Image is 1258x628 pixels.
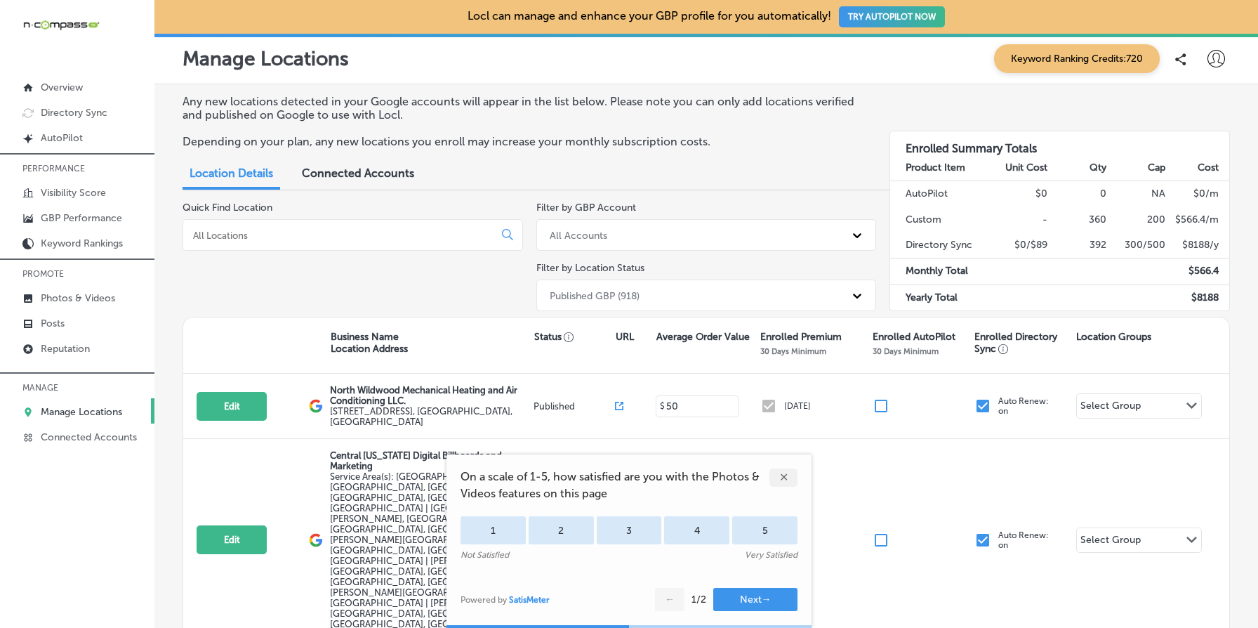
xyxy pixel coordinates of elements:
p: Enrolled Directory Sync [974,331,1069,355]
div: ✕ [769,469,797,487]
button: Edit [197,525,267,554]
td: Custom [890,207,988,233]
td: $ 0 /m [1166,181,1229,207]
td: 360 [1048,207,1107,233]
td: $ 566.4 /m [1166,207,1229,233]
th: Unit Cost [988,155,1047,181]
span: Connected Accounts [302,166,414,180]
p: Manage Locations [183,47,349,70]
div: 5 [732,516,797,544]
td: NA [1107,181,1166,207]
th: Cost [1166,155,1229,181]
p: 30 Days Minimum [760,346,826,356]
td: $0/$89 [988,233,1047,259]
p: Enrolled AutoPilot [873,331,955,343]
td: 392 [1048,233,1107,259]
p: $ [660,401,665,411]
div: Published GBP (918) [550,289,640,301]
button: Next→ [713,588,797,611]
label: Quick Find Location [183,202,272,214]
h3: Enrolled Summary Totals [890,131,1229,155]
span: On a scale of 1-5, how satisfied are you with the Photos & Videos features on this page [461,469,769,502]
a: SatisMeter [509,595,550,605]
p: Directory Sync [41,107,107,119]
p: AutoPilot [41,132,83,144]
p: Published [534,401,615,412]
div: Very Satisfied [745,550,797,560]
button: Edit [197,392,267,421]
td: $ 8188 [1166,284,1229,310]
label: [STREET_ADDRESS] , [GEOGRAPHIC_DATA], [GEOGRAPHIC_DATA] [330,406,530,427]
td: 0 [1048,181,1107,207]
p: Business Name Location Address [331,331,408,355]
p: Connected Accounts [41,431,137,443]
img: logo [309,399,323,413]
td: $ 566.4 [1166,259,1229,284]
p: [DATE] [784,401,811,411]
p: Depending on your plan, any new locations you enroll may increase your monthly subscription costs. [183,135,863,148]
button: ← [655,588,684,611]
p: Auto Renew: on [998,396,1049,416]
span: Location Details [190,166,273,180]
div: Select Group [1080,534,1141,550]
td: Yearly Total [890,284,988,310]
td: Monthly Total [890,259,988,284]
input: All Locations [192,229,491,242]
td: Directory Sync [890,233,988,259]
p: Reputation [41,343,90,355]
p: Enrolled Premium [760,331,842,343]
td: 200 [1107,207,1166,233]
p: Average Order Value [656,331,750,343]
p: Any new locations detected in your Google accounts will appear in the list below. Please note you... [183,95,863,122]
div: 2 [529,516,594,544]
label: Filter by Location Status [536,262,644,274]
p: Visibility Score [41,187,106,199]
label: Filter by GBP Account [536,202,636,214]
div: Select Group [1080,400,1141,416]
p: Overview [41,81,83,93]
div: 1 / 2 [691,594,706,606]
button: TRY AUTOPILOT NOW [839,6,945,27]
p: Manage Locations [41,406,122,418]
span: Keyword Ranking Credits: 720 [994,44,1160,73]
p: Keyword Rankings [41,237,123,249]
td: $0 [988,181,1047,207]
p: 30 Days Minimum [873,346,939,356]
td: $ 8188 /y [1166,233,1229,259]
div: 3 [597,516,662,544]
p: Photos & Videos [41,292,115,304]
td: AutoPilot [890,181,988,207]
td: 300/500 [1107,233,1166,259]
th: Qty [1048,155,1107,181]
p: Auto Renew: on [998,530,1049,550]
p: GBP Performance [41,212,122,224]
div: 4 [664,516,729,544]
div: Powered by [461,595,550,605]
p: Central [US_STATE] Digital Billboards and Marketing [330,450,530,471]
p: North Wildwood Mechanical Heating and Air Conditioning LLC. [330,385,530,406]
td: - [988,207,1047,233]
strong: Product Item [906,162,965,174]
img: 660ab0bf-5cc7-4cb8-ba1c-48b5ae0f18e60NCTV_CLogo_TV_Black_-500x88.png [22,18,100,32]
th: Cap [1107,155,1166,181]
div: 1 [461,516,526,544]
div: Not Satisfied [461,550,509,560]
div: All Accounts [550,229,607,241]
p: Location Groups [1076,331,1151,343]
p: Posts [41,318,65,329]
p: URL [616,331,634,343]
p: Status [534,331,616,343]
img: logo [309,533,323,547]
